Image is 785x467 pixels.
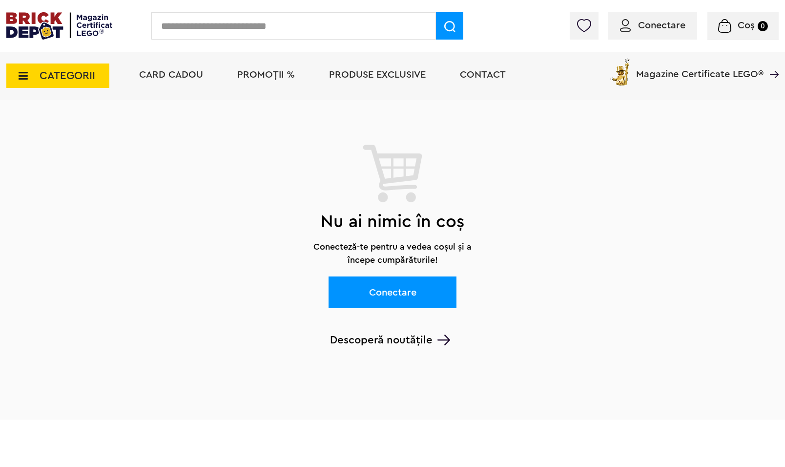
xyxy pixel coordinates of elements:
[636,57,764,79] span: Magazine Certificate LEGO®
[329,70,426,80] a: Produse exclusive
[758,21,768,31] small: 0
[329,276,456,308] a: Conectare
[6,203,779,240] h2: Nu ai nimic în coș
[620,21,685,30] a: Conectare
[40,70,95,81] span: CATEGORII
[638,21,685,30] span: Conectare
[437,335,450,345] img: Arrow%20-%20Down.svg
[237,70,295,80] a: PROMOȚII %
[139,70,203,80] a: Card Cadou
[460,70,506,80] a: Contact
[738,21,755,30] span: Coș
[304,240,481,267] p: Conecteză-te pentru a vedea coșul și a începe cumpărăturile!
[764,57,779,66] a: Magazine Certificate LEGO®
[6,334,774,346] a: Descoperă noutățile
